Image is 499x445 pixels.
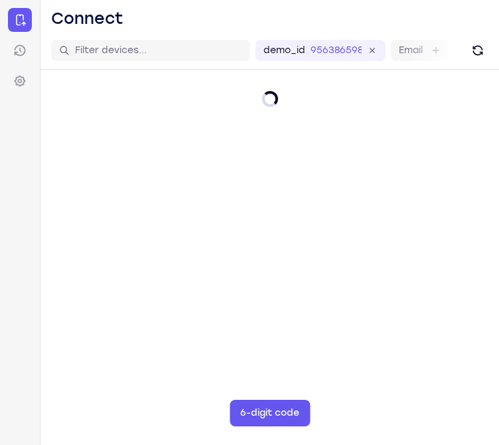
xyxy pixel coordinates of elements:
label: demo_id [263,44,305,57]
a: Connect [8,8,32,32]
button: 6-digit code [230,400,310,426]
a: Sessions [8,39,32,62]
input: Filter devices... [75,44,242,57]
button: Refresh [467,40,488,61]
label: Email [399,44,423,57]
h1: Connect [51,8,123,29]
a: Settings [8,69,32,93]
